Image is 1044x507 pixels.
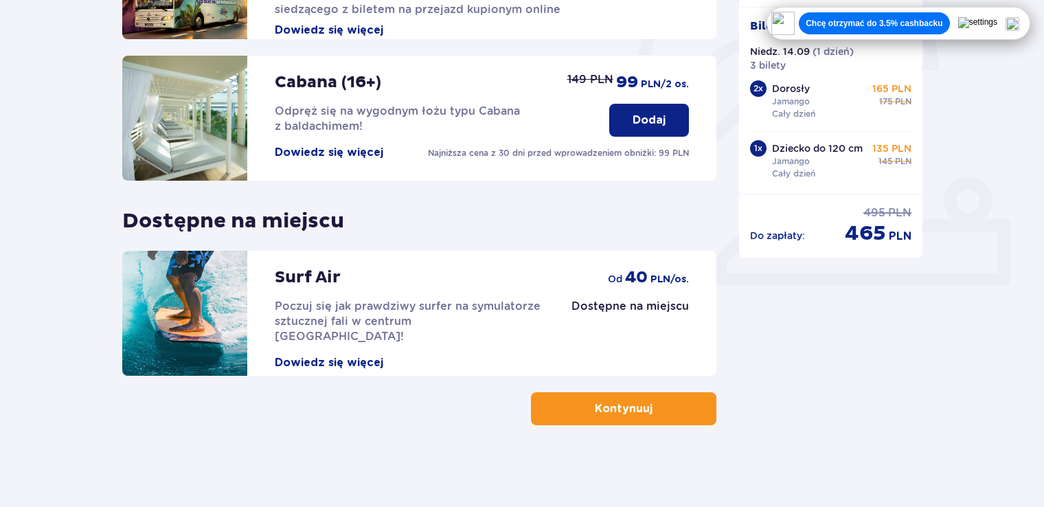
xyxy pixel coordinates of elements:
[750,45,810,58] p: Niedz. 14.09
[750,19,839,34] p: Bilety do parku
[275,104,520,133] span: Odpręż się na wygodnym łożu typu Cabana z baldachimem!
[275,267,341,288] p: Surf Air
[772,82,810,95] p: Dorosły
[845,221,886,247] p: 465
[872,82,911,95] p: 165 PLN
[772,155,810,168] p: Jamango
[567,72,613,87] p: 149 PLN
[872,142,911,155] p: 135 PLN
[275,72,381,93] p: Cabana (16+)
[275,23,383,38] button: Dowiedz się więcej
[888,205,911,221] p: PLN
[275,300,541,343] span: Poczuj się jak prawdziwy surfer na symulatorze sztucznej fali w centrum [GEOGRAPHIC_DATA]!
[772,108,815,120] p: Cały dzień
[878,155,892,168] p: 145
[609,104,689,137] button: Dodaj
[122,251,247,376] img: attraction
[750,58,786,72] p: 3 bilety
[889,229,911,244] p: PLN
[772,95,810,108] p: Jamango
[275,355,383,370] button: Dowiedz się więcej
[750,229,805,243] p: Do zapłaty :
[879,95,892,108] p: 175
[895,95,911,108] p: PLN
[772,168,815,180] p: Cały dzień
[750,80,767,97] div: 2 x
[633,113,666,128] p: Dodaj
[813,45,854,58] p: ( 1 dzień )
[650,273,689,286] p: PLN /os.
[595,401,652,416] p: Kontynuuj
[122,56,247,181] img: attraction
[750,140,767,157] div: 1 x
[428,147,689,159] p: Najniższa cena z 30 dni przed wprowadzeniem obniżki: 99 PLN
[895,155,911,168] p: PLN
[275,145,383,160] button: Dowiedz się więcej
[772,142,863,155] p: Dziecko do 120 cm
[122,197,344,234] p: Dostępne na miejscu
[863,205,885,221] p: 495
[616,72,638,93] p: 99
[531,392,716,425] button: Kontynuuj
[641,78,689,91] p: PLN /2 os.
[608,272,622,286] p: od
[571,299,689,314] p: Dostępne na miejscu
[625,267,648,288] p: 40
